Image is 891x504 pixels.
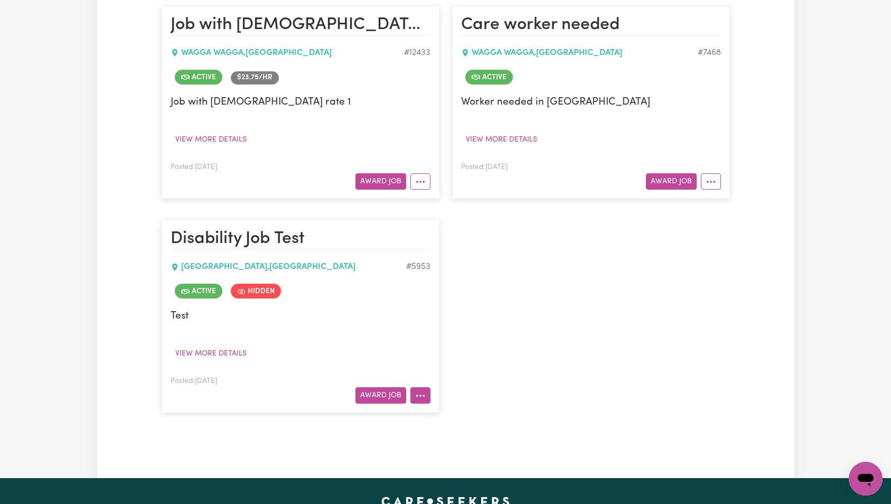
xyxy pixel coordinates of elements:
[175,70,222,85] span: Job is active
[465,70,513,85] span: Job is active
[171,346,251,362] button: View more details
[171,46,404,59] div: WAGGA WAGGA , [GEOGRAPHIC_DATA]
[231,284,281,298] span: Job is hidden
[171,164,217,171] span: Posted: [DATE]
[406,260,430,273] div: Job ID #5953
[231,71,279,84] span: Job rate per hour
[410,173,430,190] button: More options
[410,387,430,404] button: More options
[461,164,508,171] span: Posted: [DATE]
[171,229,430,250] h2: Disability Job Test
[701,173,721,190] button: More options
[461,95,721,110] p: Worker needed in [GEOGRAPHIC_DATA]
[355,387,406,404] button: Award Job
[461,132,542,148] button: View more details
[175,284,222,298] span: Job is active
[461,15,721,36] h2: Care worker needed
[646,173,697,190] button: Award Job
[171,132,251,148] button: View more details
[698,46,721,59] div: Job ID #7468
[171,95,430,110] p: Job with [DEMOGRAPHIC_DATA] rate 1
[849,462,883,496] iframe: Button to launch messaging window
[171,309,430,324] p: Test
[355,173,406,190] button: Award Job
[171,260,406,273] div: [GEOGRAPHIC_DATA] , [GEOGRAPHIC_DATA]
[404,46,430,59] div: Job ID #12433
[171,15,430,36] h2: Job with hourly rate
[171,378,217,385] span: Posted: [DATE]
[461,46,698,59] div: WAGGA WAGGA , [GEOGRAPHIC_DATA]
